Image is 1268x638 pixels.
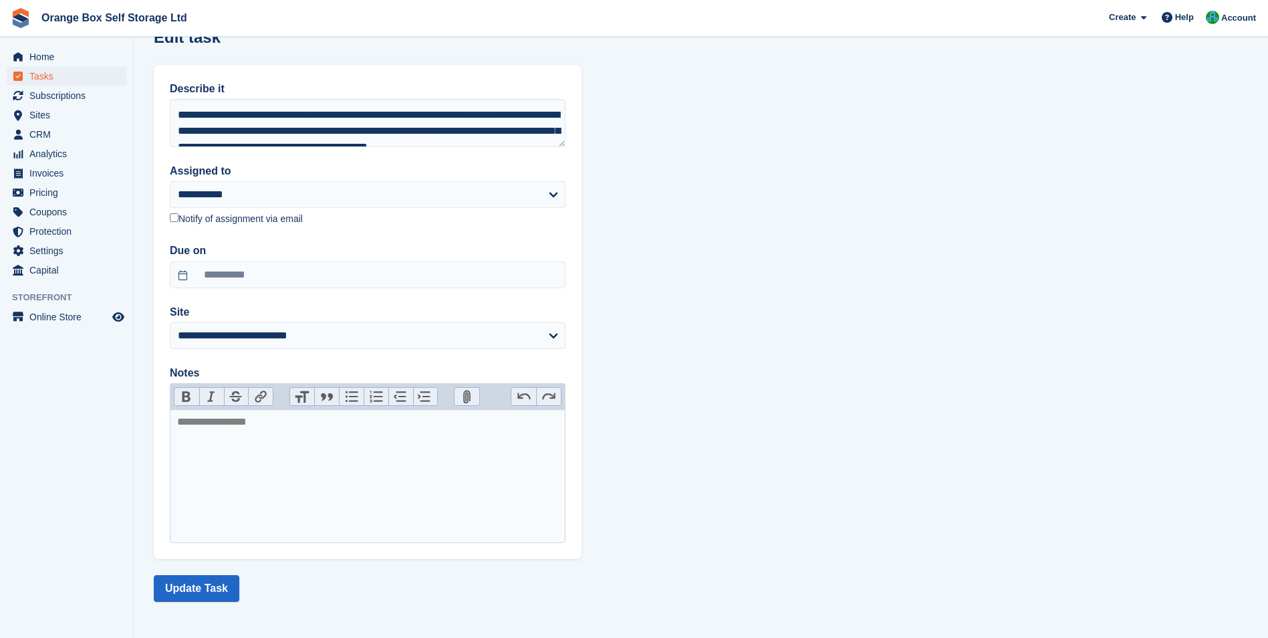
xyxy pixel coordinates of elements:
[1109,11,1136,24] span: Create
[29,164,110,183] span: Invoices
[7,67,126,86] a: menu
[29,86,110,105] span: Subscriptions
[199,388,224,405] button: Italic
[7,164,126,183] a: menu
[29,125,110,144] span: CRM
[29,222,110,241] span: Protection
[170,81,565,97] label: Describe it
[7,106,126,124] a: menu
[29,308,110,326] span: Online Store
[29,241,110,260] span: Settings
[339,388,364,405] button: Bullets
[154,575,239,602] button: Update Task
[29,183,110,202] span: Pricing
[7,261,126,280] a: menu
[7,222,126,241] a: menu
[7,308,126,326] a: menu
[170,304,565,320] label: Site
[7,241,126,260] a: menu
[29,261,110,280] span: Capital
[1221,11,1256,25] span: Account
[7,86,126,105] a: menu
[7,203,126,221] a: menu
[170,243,565,259] label: Due on
[170,163,565,179] label: Assigned to
[1175,11,1194,24] span: Help
[455,388,479,405] button: Attach Files
[36,7,193,29] a: Orange Box Self Storage Ltd
[1206,11,1219,24] img: Carl Hedley
[388,388,413,405] button: Decrease Level
[170,213,178,222] input: Notify of assignment via email
[224,388,249,405] button: Strikethrough
[364,388,388,405] button: Numbers
[29,67,110,86] span: Tasks
[174,388,199,405] button: Bold
[11,8,31,28] img: stora-icon-8386f47178a22dfd0bd8f6a31ec36ba5ce8667c1dd55bd0f319d3a0aa187defe.svg
[314,388,339,405] button: Quote
[12,291,133,304] span: Storefront
[170,213,303,225] label: Notify of assignment via email
[29,47,110,66] span: Home
[290,388,315,405] button: Heading
[110,309,126,325] a: Preview store
[170,365,565,381] label: Notes
[29,203,110,221] span: Coupons
[7,125,126,144] a: menu
[29,144,110,163] span: Analytics
[248,388,273,405] button: Link
[7,47,126,66] a: menu
[511,388,536,405] button: Undo
[7,144,126,163] a: menu
[413,388,438,405] button: Increase Level
[536,388,561,405] button: Redo
[29,106,110,124] span: Sites
[154,28,221,46] h1: Edit task
[7,183,126,202] a: menu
